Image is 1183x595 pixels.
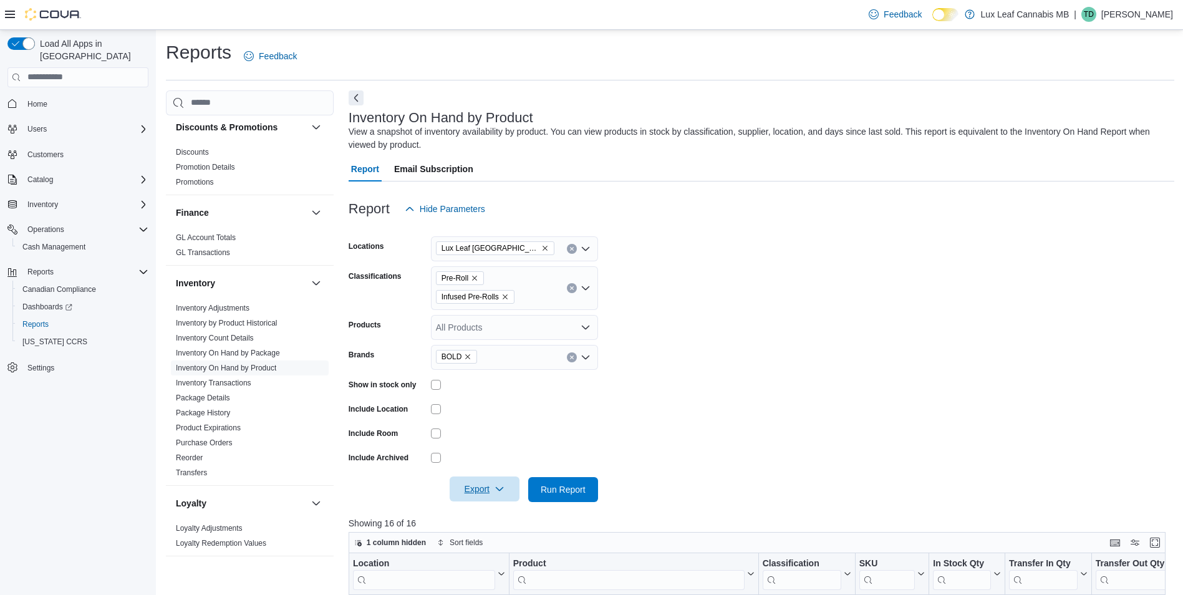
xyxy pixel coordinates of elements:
[176,178,214,186] a: Promotions
[349,125,1168,152] div: View a snapshot of inventory availability by product. You can view products in stock by classific...
[933,558,991,569] div: In Stock Qty
[176,206,306,219] button: Finance
[166,145,334,195] div: Discounts & Promotions
[22,147,69,162] a: Customers
[176,497,306,510] button: Loyalty
[351,157,379,181] span: Report
[2,171,153,188] button: Catalog
[432,535,488,550] button: Sort fields
[1147,535,1162,550] button: Enter fullscreen
[2,196,153,213] button: Inventory
[309,496,324,511] button: Loyalty
[859,558,915,569] div: SKU
[349,271,402,281] label: Classifications
[17,282,148,297] span: Canadian Compliance
[176,319,278,327] a: Inventory by Product Historical
[762,558,851,589] button: Classification
[22,172,58,187] button: Catalog
[22,197,148,212] span: Inventory
[176,438,233,448] span: Purchase Orders
[436,241,554,255] span: Lux Leaf Winnipeg - Bridgewater
[22,122,148,137] span: Users
[176,423,241,433] span: Product Expirations
[457,476,512,501] span: Export
[176,423,241,432] a: Product Expirations
[176,248,230,258] span: GL Transactions
[176,523,243,533] span: Loyalty Adjustments
[17,282,101,297] a: Canadian Compliance
[176,408,230,418] span: Package History
[22,147,148,162] span: Customers
[528,477,598,502] button: Run Report
[27,124,47,134] span: Users
[166,230,334,265] div: Finance
[353,558,505,589] button: Location
[2,221,153,238] button: Operations
[349,428,398,438] label: Include Room
[442,291,499,303] span: Infused Pre-Rolls
[581,322,591,332] button: Open list of options
[2,358,153,376] button: Settings
[176,233,236,243] span: GL Account Totals
[176,348,280,358] span: Inventory On Hand by Package
[22,359,148,375] span: Settings
[12,316,153,333] button: Reports
[176,394,230,402] a: Package Details
[17,239,90,254] a: Cash Management
[176,248,230,257] a: GL Transactions
[176,539,266,548] a: Loyalty Redemption Values
[176,277,215,289] h3: Inventory
[17,317,148,332] span: Reports
[471,274,478,282] button: Remove Pre-Roll from selection in this group
[12,298,153,316] a: Dashboards
[513,558,744,569] div: Product
[349,404,408,414] label: Include Location
[7,90,148,409] nav: Complex example
[349,90,364,105] button: Next
[22,264,59,279] button: Reports
[176,304,249,312] a: Inventory Adjustments
[394,157,473,181] span: Email Subscription
[176,121,306,133] button: Discounts & Promotions
[22,97,52,112] a: Home
[349,320,381,330] label: Products
[176,206,209,219] h3: Finance
[176,303,249,313] span: Inventory Adjustments
[501,293,509,301] button: Remove Infused Pre-Rolls from selection in this group
[2,263,153,281] button: Reports
[400,196,490,221] button: Hide Parameters
[17,317,54,332] a: Reports
[12,281,153,298] button: Canadian Compliance
[442,242,539,254] span: Lux Leaf [GEOGRAPHIC_DATA] - [GEOGRAPHIC_DATA]
[541,483,586,496] span: Run Report
[450,476,519,501] button: Export
[1009,558,1088,589] button: Transfer In Qty
[22,319,49,329] span: Reports
[176,524,243,533] a: Loyalty Adjustments
[2,120,153,138] button: Users
[27,150,64,160] span: Customers
[581,352,591,362] button: Open list of options
[859,558,925,589] button: SKU
[309,276,324,291] button: Inventory
[176,497,206,510] h3: Loyalty
[176,379,251,387] a: Inventory Transactions
[17,299,77,314] a: Dashboards
[436,350,478,364] span: BOLD
[933,558,991,589] div: In Stock Qty
[176,453,203,462] a: Reorder
[1108,535,1123,550] button: Keyboard shortcuts
[176,364,276,372] a: Inventory On Hand by Product
[22,122,52,137] button: Users
[1074,7,1076,22] p: |
[166,40,231,65] h1: Reports
[259,50,297,62] span: Feedback
[27,363,54,373] span: Settings
[166,301,334,485] div: Inventory
[22,96,148,112] span: Home
[239,44,302,69] a: Feedback
[762,558,841,569] div: Classification
[513,558,744,589] div: Product
[176,162,235,172] span: Promotion Details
